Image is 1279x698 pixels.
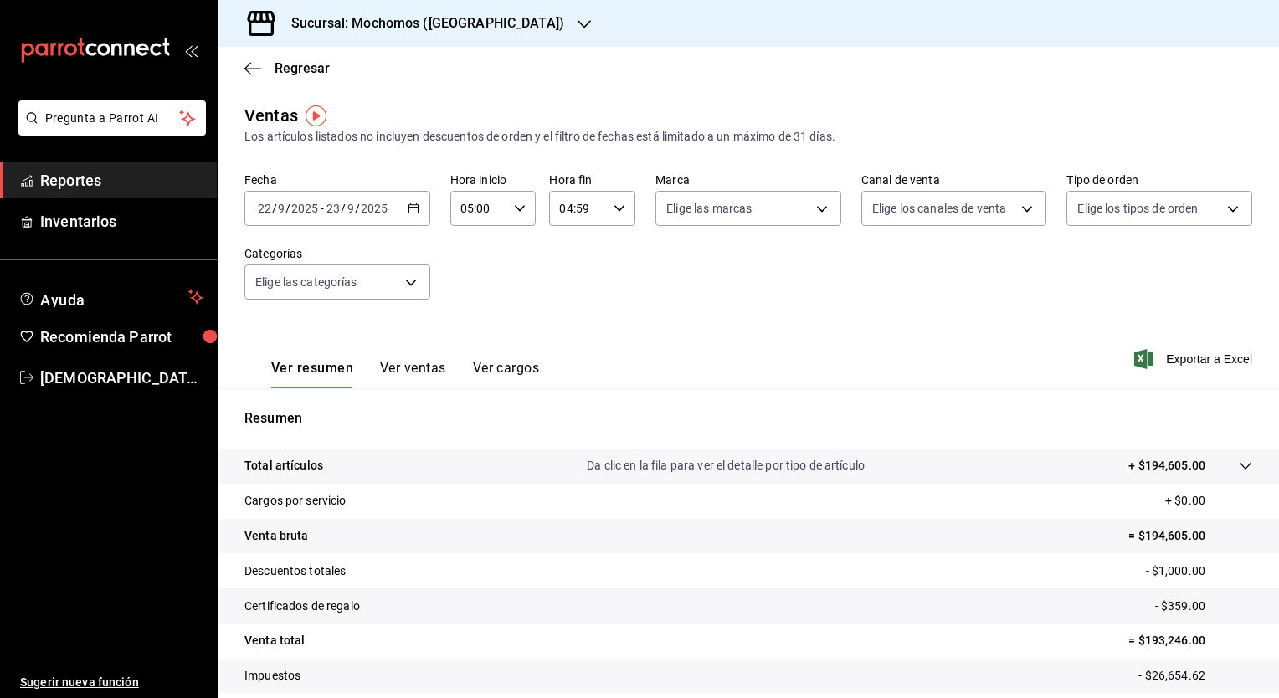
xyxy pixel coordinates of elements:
[40,287,182,307] span: Ayuda
[244,492,347,510] p: Cargos por servicio
[20,674,203,691] span: Sugerir nueva función
[326,202,341,215] input: --
[277,202,285,215] input: --
[244,667,300,685] p: Impuestos
[244,408,1252,429] p: Resumen
[184,44,198,57] button: open_drawer_menu
[275,60,330,76] span: Regresar
[244,457,323,475] p: Total artículos
[655,174,841,186] label: Marca
[321,202,324,215] span: -
[666,200,752,217] span: Elige las marcas
[244,174,430,186] label: Fecha
[1128,457,1205,475] p: + $194,605.00
[244,128,1252,146] div: Los artículos listados no incluyen descuentos de orden y el filtro de fechas está limitado a un m...
[1138,349,1252,369] button: Exportar a Excel
[355,202,360,215] span: /
[40,210,203,233] span: Inventarios
[271,360,539,388] div: navigation tabs
[244,60,330,76] button: Regresar
[1066,174,1252,186] label: Tipo de orden
[285,202,290,215] span: /
[1165,492,1252,510] p: + $0.00
[473,360,540,388] button: Ver cargos
[40,367,203,389] span: [DEMOGRAPHIC_DATA][PERSON_NAME]
[1128,632,1252,649] p: = $193,246.00
[278,13,564,33] h3: Sucursal: Mochomos ([GEOGRAPHIC_DATA])
[1077,200,1198,217] span: Elige los tipos de orden
[40,169,203,192] span: Reportes
[1146,562,1252,580] p: - $1,000.00
[244,527,308,545] p: Venta bruta
[380,360,446,388] button: Ver ventas
[12,121,206,139] a: Pregunta a Parrot AI
[450,174,537,186] label: Hora inicio
[255,274,357,290] span: Elige las categorías
[861,174,1047,186] label: Canal de venta
[40,326,203,348] span: Recomienda Parrot
[1128,527,1252,545] p: = $194,605.00
[244,562,346,580] p: Descuentos totales
[1138,667,1252,685] p: - $26,654.62
[587,457,865,475] p: Da clic en la fila para ver el detalle por tipo de artículo
[1155,598,1252,615] p: - $359.00
[341,202,346,215] span: /
[45,110,180,127] span: Pregunta a Parrot AI
[244,598,360,615] p: Certificados de regalo
[271,360,353,388] button: Ver resumen
[360,202,388,215] input: ----
[290,202,319,215] input: ----
[244,632,305,649] p: Venta total
[872,200,1006,217] span: Elige los canales de venta
[306,105,326,126] img: Tooltip marker
[257,202,272,215] input: --
[244,248,430,259] label: Categorías
[347,202,355,215] input: --
[549,174,635,186] label: Hora fin
[18,100,206,136] button: Pregunta a Parrot AI
[272,202,277,215] span: /
[244,103,298,128] div: Ventas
